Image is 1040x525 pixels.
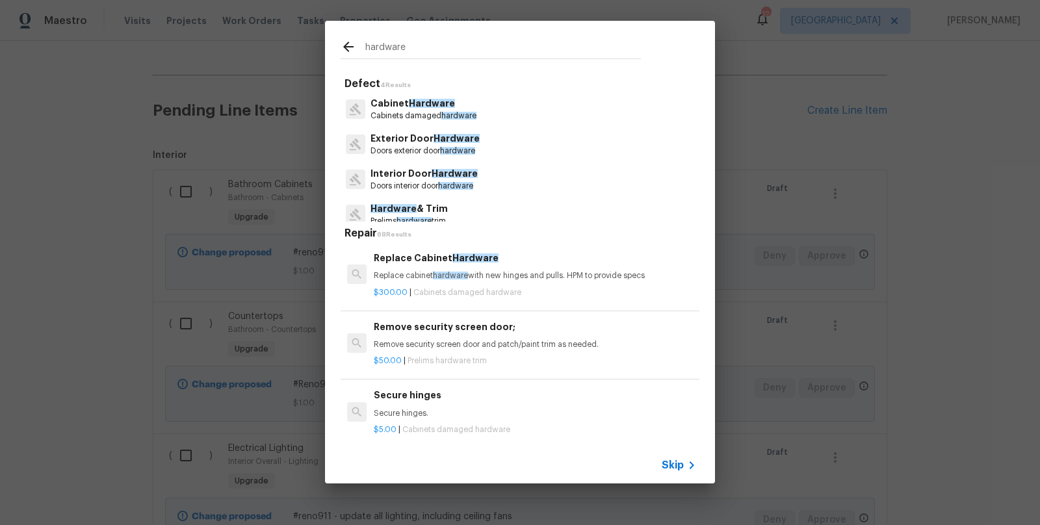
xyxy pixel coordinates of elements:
h6: Remove security screen door; [374,320,696,334]
p: Replace cabinet with new hinges and pulls. HPM to provide specs [374,270,696,281]
p: & Trim [370,202,448,216]
span: $5.00 [374,426,396,433]
h5: Repair [344,227,699,240]
span: Cabinets damaged hardware [402,426,510,433]
span: Hardware [409,99,455,108]
span: hardware [433,272,468,279]
p: Cabinets damaged [370,110,476,122]
p: | [374,424,696,435]
p: Interior Door [370,167,478,181]
h6: Replace Cabinet [374,251,696,265]
h5: Defect [344,77,699,91]
span: hardware [438,182,473,190]
span: 4 Results [380,82,411,88]
p: Cabinet [370,97,476,110]
span: 68 Results [377,231,411,238]
span: Cabinets damaged hardware [413,288,521,296]
span: Prelims hardware trim [408,357,487,365]
p: Secure hinges. [374,408,696,419]
p: Doors interior door [370,181,478,192]
h6: Secure hinges [374,388,696,402]
p: Prelims trim [370,216,448,227]
span: hardware [441,112,476,120]
span: hardware [396,217,432,225]
span: hardware [440,147,475,155]
input: Search issues or repairs [365,39,641,58]
p: Exterior Door [370,132,480,146]
span: Hardware [434,134,480,143]
p: | [374,287,696,298]
span: Skip [662,459,684,472]
p: Doors exterior door [370,146,480,157]
span: $300.00 [374,288,408,296]
span: $50.00 [374,357,402,365]
span: Hardware [432,169,478,178]
p: Remove security screen door and patch/paint trim as needed. [374,339,696,350]
span: Hardware [452,253,499,262]
span: Hardware [370,204,417,213]
p: | [374,355,696,366]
